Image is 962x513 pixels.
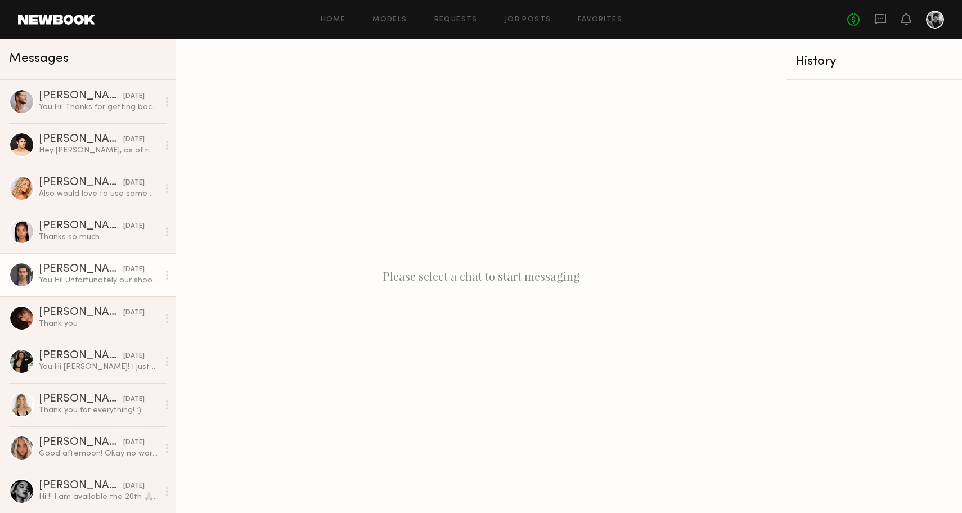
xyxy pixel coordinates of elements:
[176,39,786,513] div: Please select a chat to start messaging
[39,448,159,459] div: Good afternoon! Okay no worries thank you so much for letting me know! I would love to work toget...
[9,52,69,65] span: Messages
[39,394,123,405] div: [PERSON_NAME]
[39,102,159,112] div: You: Hi! Thanks for getting back to me! Ill be sending this over to the client and ill get back t...
[123,308,145,318] div: [DATE]
[123,394,145,405] div: [DATE]
[123,91,145,102] div: [DATE]
[39,91,123,102] div: [PERSON_NAME]
[39,232,159,242] div: Thanks so much
[372,16,407,24] a: Models
[123,438,145,448] div: [DATE]
[123,221,145,232] div: [DATE]
[39,307,123,318] div: [PERSON_NAME]
[321,16,346,24] a: Home
[123,134,145,145] div: [DATE]
[39,177,123,188] div: [PERSON_NAME]
[434,16,478,24] a: Requests
[123,264,145,275] div: [DATE]
[578,16,622,24] a: Favorites
[39,145,159,156] div: Hey [PERSON_NAME], as of right now I’m available all 3 of those dates. Looking forward to hearing...
[39,350,123,362] div: [PERSON_NAME]
[123,351,145,362] div: [DATE]
[39,405,159,416] div: Thank you for everything! :)
[39,492,159,502] div: Hi !! I am available the 20th 🙏🏼💫
[505,16,551,24] a: Job Posts
[39,437,123,448] div: [PERSON_NAME]
[39,318,159,329] div: Thank you
[39,220,123,232] div: [PERSON_NAME]
[39,362,159,372] div: You: Hi [PERSON_NAME]! I just wanted to follow up and see if you were interested? Thank you!
[795,55,953,68] div: History
[39,480,123,492] div: [PERSON_NAME]
[39,134,123,145] div: [PERSON_NAME]
[39,188,159,199] div: Also would love to use some of your images in my portfolio whenever they’re done if that’s okay❤️
[123,481,145,492] div: [DATE]
[123,178,145,188] div: [DATE]
[39,264,123,275] div: [PERSON_NAME]
[39,275,159,286] div: You: Hi! Unfortunately our shoot is starting at 2pm, but I have lots of shoots coming up and I wo...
